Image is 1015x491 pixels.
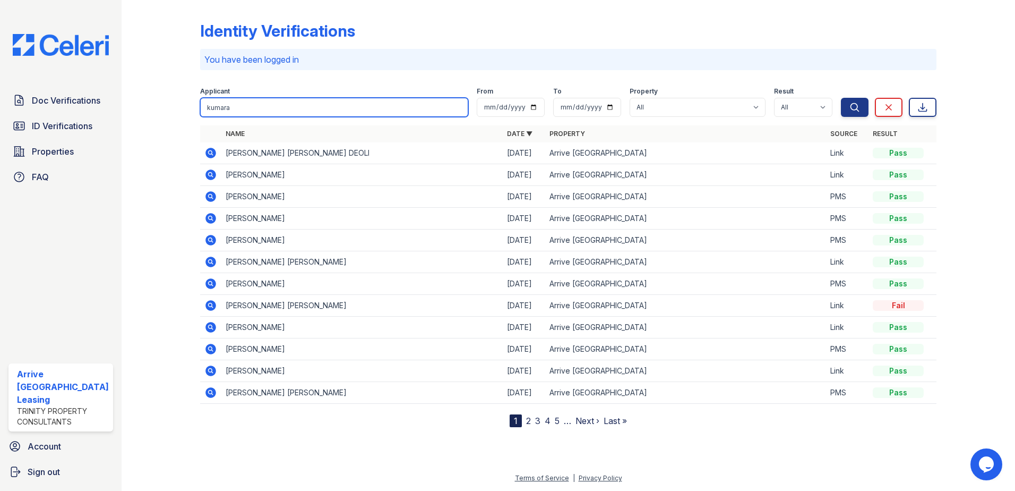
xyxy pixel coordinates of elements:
[8,90,113,111] a: Doc Verifications
[826,230,868,251] td: PMS
[774,87,794,96] label: Result
[28,440,61,453] span: Account
[826,338,868,360] td: PMS
[503,317,545,338] td: [DATE]
[545,164,827,186] td: Arrive [GEOGRAPHIC_DATA]
[8,115,113,137] a: ID Verifications
[17,368,109,406] div: Arrive [GEOGRAPHIC_DATA] Leasing
[545,317,827,338] td: Arrive [GEOGRAPHIC_DATA]
[515,474,569,482] a: Terms of Service
[503,251,545,273] td: [DATE]
[503,338,545,360] td: [DATE]
[8,141,113,162] a: Properties
[4,34,117,56] img: CE_Logo_Blue-a8612792a0a2168367f1c8372b55b34899dd931a85d93a1a3d3e32e68fde9ad4.png
[221,164,503,186] td: [PERSON_NAME]
[32,145,74,158] span: Properties
[221,317,503,338] td: [PERSON_NAME]
[17,406,109,427] div: Trinity Property Consultants
[545,142,827,164] td: Arrive [GEOGRAPHIC_DATA]
[526,416,531,426] a: 2
[503,208,545,230] td: [DATE]
[477,87,493,96] label: From
[507,130,532,138] a: Date ▼
[545,251,827,273] td: Arrive [GEOGRAPHIC_DATA]
[221,382,503,404] td: [PERSON_NAME] [PERSON_NAME]
[221,230,503,251] td: [PERSON_NAME]
[28,465,60,478] span: Sign out
[204,53,933,66] p: You have been logged in
[564,414,571,427] span: …
[873,257,924,267] div: Pass
[503,273,545,295] td: [DATE]
[826,382,868,404] td: PMS
[221,208,503,230] td: [PERSON_NAME]
[873,130,898,138] a: Result
[226,130,245,138] a: Name
[200,21,355,40] div: Identity Verifications
[221,142,503,164] td: [PERSON_NAME] [PERSON_NAME] DEOLI
[200,87,230,96] label: Applicant
[873,191,924,202] div: Pass
[553,87,562,96] label: To
[826,142,868,164] td: Link
[221,273,503,295] td: [PERSON_NAME]
[604,416,627,426] a: Last »
[575,416,599,426] a: Next ›
[826,164,868,186] td: Link
[8,166,113,188] a: FAQ
[873,148,924,158] div: Pass
[503,186,545,208] td: [DATE]
[826,360,868,382] td: Link
[545,208,827,230] td: Arrive [GEOGRAPHIC_DATA]
[545,382,827,404] td: Arrive [GEOGRAPHIC_DATA]
[503,382,545,404] td: [DATE]
[221,186,503,208] td: [PERSON_NAME]
[549,130,585,138] a: Property
[873,213,924,224] div: Pass
[873,322,924,333] div: Pass
[545,360,827,382] td: Arrive [GEOGRAPHIC_DATA]
[873,300,924,311] div: Fail
[32,171,49,183] span: FAQ
[545,416,550,426] a: 4
[503,164,545,186] td: [DATE]
[4,461,117,482] a: Sign out
[221,295,503,317] td: [PERSON_NAME] [PERSON_NAME]
[873,387,924,398] div: Pass
[545,186,827,208] td: Arrive [GEOGRAPHIC_DATA]
[221,338,503,360] td: [PERSON_NAME]
[873,366,924,376] div: Pass
[826,208,868,230] td: PMS
[826,295,868,317] td: Link
[555,416,560,426] a: 5
[535,416,540,426] a: 3
[873,235,924,245] div: Pass
[510,414,522,427] div: 1
[221,251,503,273] td: [PERSON_NAME] [PERSON_NAME]
[830,130,857,138] a: Source
[873,170,924,180] div: Pass
[4,436,117,457] a: Account
[545,338,827,360] td: Arrive [GEOGRAPHIC_DATA]
[503,142,545,164] td: [DATE]
[221,360,503,382] td: [PERSON_NAME]
[826,273,868,295] td: PMS
[873,278,924,289] div: Pass
[630,87,658,96] label: Property
[826,251,868,273] td: Link
[200,98,469,117] input: Search by name or phone number
[826,186,868,208] td: PMS
[503,295,545,317] td: [DATE]
[503,230,545,251] td: [DATE]
[579,474,622,482] a: Privacy Policy
[545,295,827,317] td: Arrive [GEOGRAPHIC_DATA]
[970,448,1004,480] iframe: chat widget
[545,273,827,295] td: Arrive [GEOGRAPHIC_DATA]
[545,230,827,251] td: Arrive [GEOGRAPHIC_DATA]
[32,94,100,107] span: Doc Verifications
[826,317,868,338] td: Link
[32,120,92,132] span: ID Verifications
[573,474,575,482] div: |
[873,344,924,354] div: Pass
